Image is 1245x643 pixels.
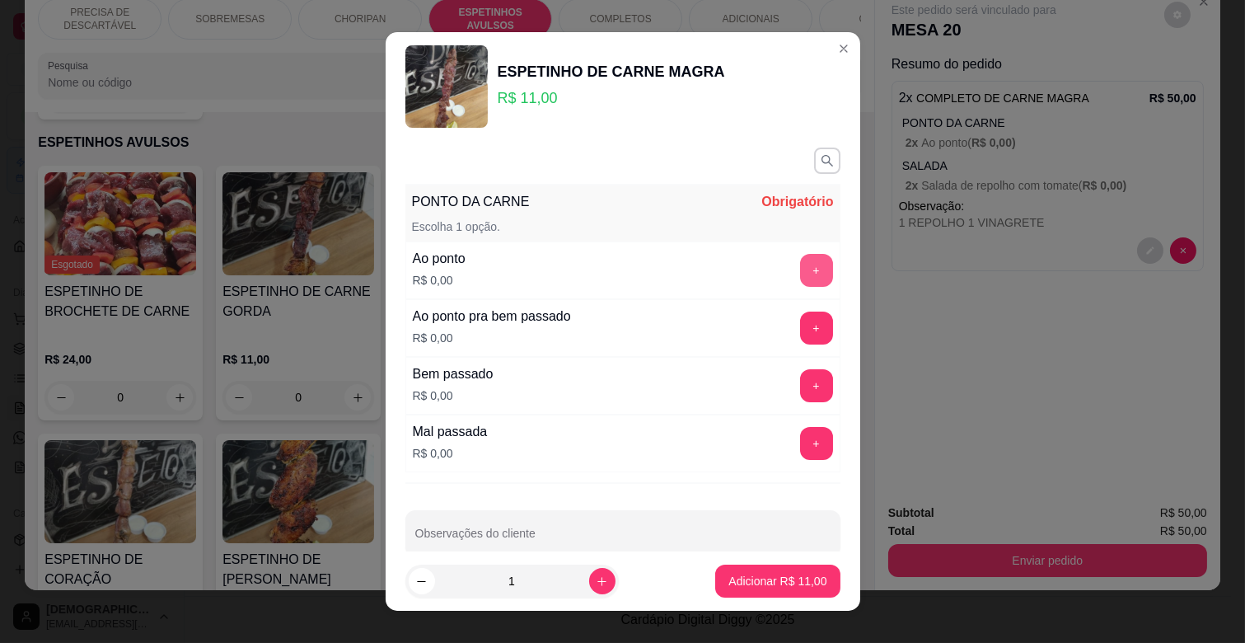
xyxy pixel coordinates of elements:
[413,422,488,442] div: Mal passada
[715,565,840,598] button: Adicionar R$ 11,00
[498,87,725,110] p: R$ 11,00
[761,192,833,212] p: Obrigatório
[413,249,466,269] div: Ao ponto
[831,35,857,62] button: Close
[405,45,488,128] img: product-image
[409,568,435,594] button: decrease-product-quantity
[800,312,833,345] button: add
[412,218,500,235] p: Escolha 1 opção.
[800,254,833,287] button: add
[413,330,571,346] p: R$ 0,00
[800,369,833,402] button: add
[728,573,826,589] p: Adicionar R$ 11,00
[800,427,833,460] button: add
[413,387,494,404] p: R$ 0,00
[498,60,725,83] div: ESPETINHO DE CARNE MAGRA
[413,445,488,462] p: R$ 0,00
[415,532,831,548] input: Observações do cliente
[589,568,615,594] button: increase-product-quantity
[413,272,466,289] p: R$ 0,00
[412,192,530,212] p: PONTO DA CARNE
[413,364,494,384] div: Bem passado
[413,307,571,326] div: Ao ponto pra bem passado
